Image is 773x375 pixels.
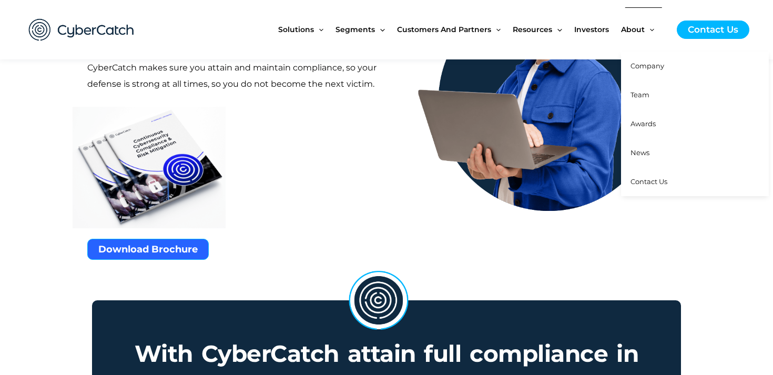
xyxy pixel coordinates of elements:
[630,119,656,128] span: Awards
[87,239,209,260] a: Download Brochure
[278,7,666,52] nav: Site Navigation: New Main Menu
[552,7,562,52] span: Menu Toggle
[491,7,501,52] span: Menu Toggle
[677,21,749,39] a: Contact Us
[397,7,491,52] span: Customers and Partners
[513,7,552,52] span: Resources
[630,177,667,186] span: Contact Us
[621,80,769,109] a: Team
[574,7,621,52] a: Investors
[621,167,769,196] a: Contact Us
[87,60,382,92] p: CyberCatch makes sure you attain and maintain compliance, so your defense is strong at all times,...
[98,245,198,254] span: Download Brochure
[574,7,609,52] span: Investors
[621,52,769,80] a: Company
[18,8,145,52] img: CyberCatch
[621,138,769,167] a: News
[621,7,645,52] span: About
[630,62,664,70] span: Company
[335,7,375,52] span: Segments
[621,109,769,138] a: Awards
[645,7,654,52] span: Menu Toggle
[630,90,649,99] span: Team
[375,7,384,52] span: Menu Toggle
[314,7,323,52] span: Menu Toggle
[278,7,314,52] span: Solutions
[630,148,649,157] span: News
